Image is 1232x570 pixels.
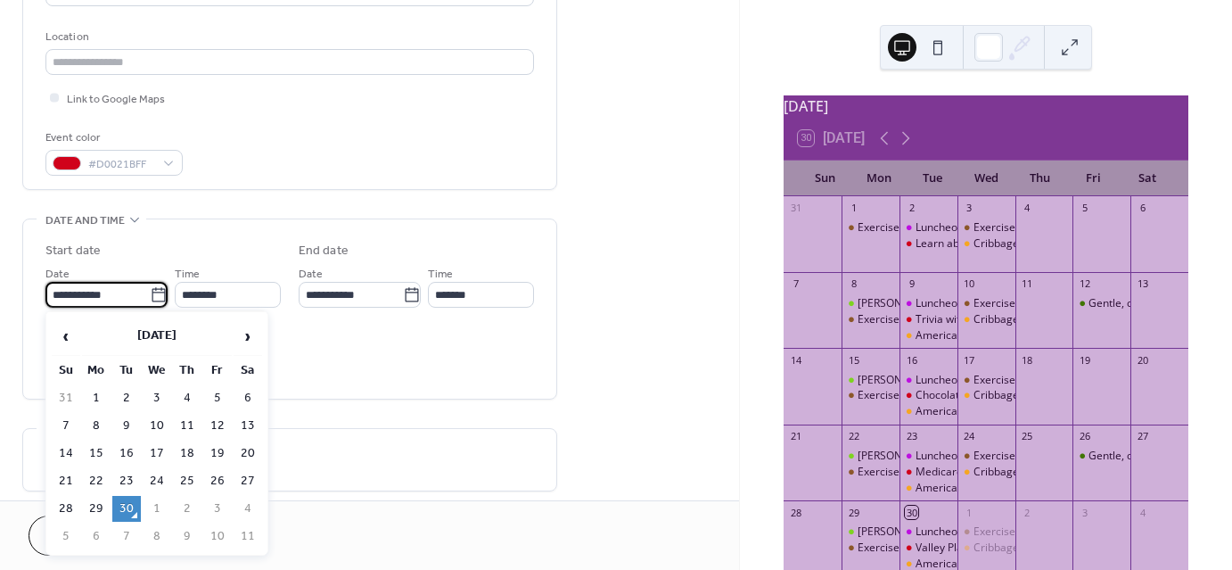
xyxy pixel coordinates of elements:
a: Cancel [29,516,138,556]
div: Valley Players TenFest Presentation [916,541,1092,556]
div: 15 [847,353,860,367]
span: ‹ [53,318,79,354]
td: 25 [173,468,201,494]
div: Cribbage and Mahjong Lessons [957,465,1015,480]
td: 4 [173,385,201,411]
div: 5 [1078,202,1091,215]
div: [PERSON_NAME]'s Breakfast [858,373,1000,388]
div: Medicare Open Enrollment Info [899,465,957,480]
div: Gentle, chair supported yoga for 60+ [1072,449,1130,464]
div: Exercise Program [858,465,946,480]
div: Luncheon [916,525,964,540]
th: Th [173,358,201,384]
div: 18 [1021,353,1034,367]
td: 24 [143,468,171,494]
span: #D0021BFF [88,155,154,174]
td: 6 [82,524,111,549]
div: 12 [1078,277,1091,291]
td: 28 [52,496,80,522]
td: 5 [52,524,80,549]
div: Start date [45,242,101,260]
div: 19 [1078,353,1091,367]
div: Cribbage and Mahjong Lessons [973,465,1129,480]
div: 28 [789,506,802,519]
td: 13 [234,413,262,439]
span: › [234,318,261,354]
td: 4 [234,496,262,522]
div: Valley Players TenFest Presentation [899,541,957,556]
div: 27 [1136,430,1149,443]
th: Su [52,358,80,384]
div: Exercise Program [842,541,899,556]
div: 11 [1021,277,1034,291]
div: Walt's Breakfast [842,296,899,311]
div: [DATE] [784,95,1188,117]
div: Trivia with Dave [899,312,957,327]
div: End date [299,242,349,260]
div: Exercise Program [842,465,899,480]
td: 1 [143,496,171,522]
div: 20 [1136,353,1149,367]
div: Luncheon [899,525,957,540]
div: Luncheon [916,373,964,388]
td: 8 [82,413,111,439]
span: Date [299,265,323,284]
td: 5 [203,385,232,411]
td: 16 [112,441,141,467]
div: Walt's Breakfast [842,449,899,464]
span: Date [45,265,70,284]
div: 21 [789,430,802,443]
div: Chocolate Bingo [916,388,997,403]
div: 17 [963,353,976,367]
div: Learn about SASH [899,236,957,252]
div: 1 [963,506,976,519]
div: Tue [906,161,959,196]
div: Mon [851,161,905,196]
td: 15 [82,441,111,467]
div: Cribbage and Mahjong Lessons [973,541,1129,556]
div: Fri [1066,161,1120,196]
td: 20 [234,441,262,467]
td: 18 [173,441,201,467]
div: Luncheon [899,296,957,311]
td: 27 [234,468,262,494]
div: Cribbage and Mahjong Lessons [957,541,1015,556]
div: Exercise Program [973,449,1062,464]
div: Exercise Program [973,373,1062,388]
div: Wed [959,161,1013,196]
th: We [143,358,171,384]
td: 11 [173,413,201,439]
div: 14 [789,353,802,367]
div: [PERSON_NAME]'s Breakfast [858,449,1000,464]
td: 11 [234,524,262,549]
div: Luncheon [899,373,957,388]
div: Sun [798,161,851,196]
div: 13 [1136,277,1149,291]
div: Exercise Program [858,220,946,235]
td: 31 [52,385,80,411]
div: Exercise Program [973,525,1062,540]
div: 23 [905,430,918,443]
td: 17 [143,441,171,467]
td: 1 [82,385,111,411]
span: Time [175,265,200,284]
td: 30 [112,496,141,522]
div: Luncheon [916,296,964,311]
div: 9 [905,277,918,291]
div: Location [45,28,530,46]
div: Cribbage and Mahjong Lessons [957,312,1015,327]
div: 1 [847,202,860,215]
td: 7 [52,413,80,439]
div: Exercise Program [973,296,1062,311]
span: Link to Google Maps [67,90,165,109]
span: Time [428,265,453,284]
div: 2 [905,202,918,215]
div: American Mahjong [916,481,1010,496]
div: Exercise Program [842,388,899,403]
div: Chocolate Bingo [899,388,957,403]
td: 26 [203,468,232,494]
td: 14 [52,441,80,467]
div: Exercise Program [957,525,1015,540]
div: 30 [905,506,918,519]
div: Exercise Program [957,373,1015,388]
